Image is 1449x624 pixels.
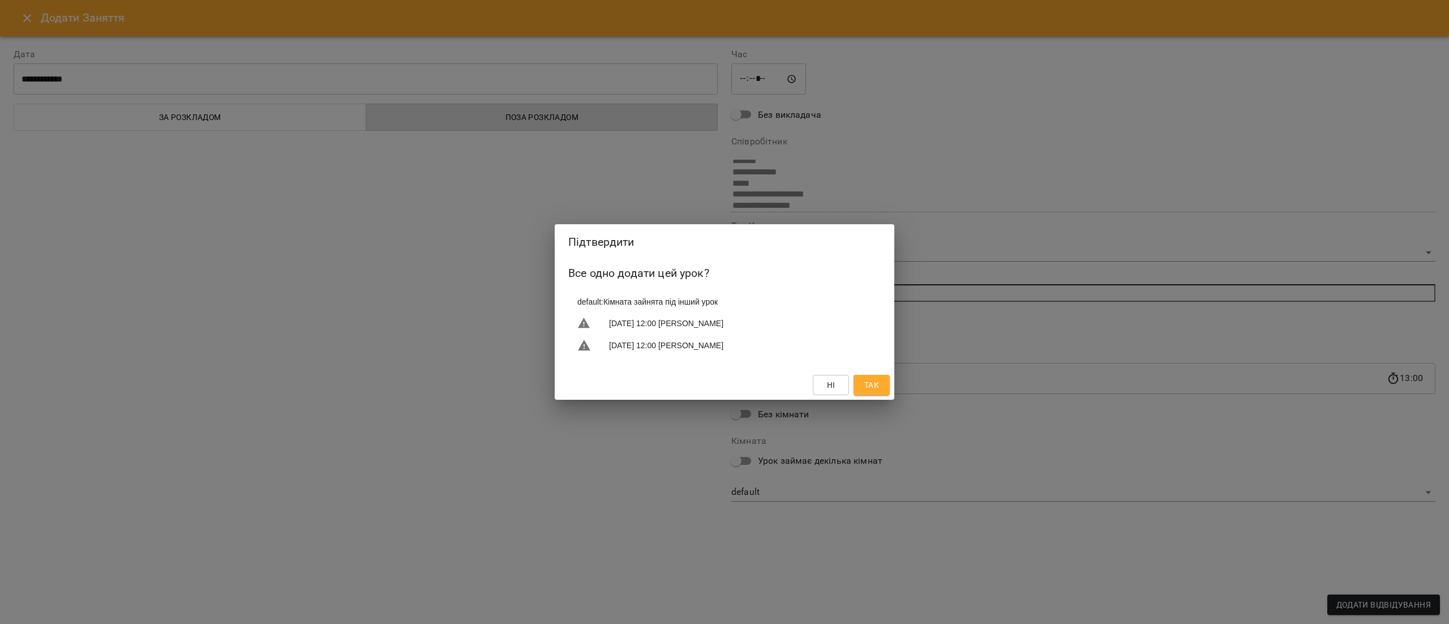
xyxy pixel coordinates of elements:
h2: Підтвердити [568,233,881,251]
button: Так [854,375,890,395]
li: [DATE] 12:00 [PERSON_NAME] [568,334,881,357]
button: Ні [813,375,849,395]
li: [DATE] 12:00 [PERSON_NAME] [568,312,881,335]
h6: Все одно додати цей урок? [568,264,881,282]
span: Так [864,378,879,392]
li: default : Кімната зайнята під інший урок [568,292,881,312]
span: Ні [827,378,835,392]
